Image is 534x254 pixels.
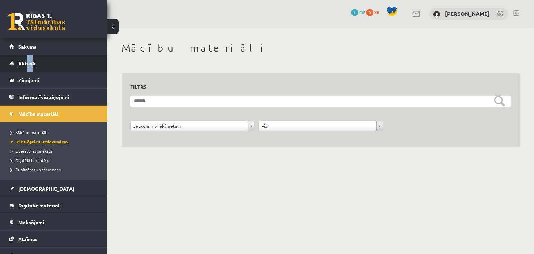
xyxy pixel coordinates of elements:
a: Atzīmes [9,231,98,247]
a: Pieslēgties Uzdevumiem [11,138,100,145]
a: Digitālie materiāli [9,197,98,214]
a: Visi [259,121,383,131]
span: Mācību materiāli [18,111,58,117]
span: Sākums [18,43,37,50]
h3: Filtrs [130,82,503,92]
a: Digitālā bibliotēka [11,157,100,163]
a: Ziņojumi [9,72,98,88]
img: Elīna Sietiņa [433,11,440,18]
a: Aktuāli [9,55,98,72]
span: mP [359,9,365,15]
span: Atzīmes [18,236,38,242]
a: 1 mP [351,9,365,15]
span: Visi [262,121,373,131]
legend: Maksājumi [18,214,98,230]
span: Literatūras saraksts [11,148,52,154]
a: [PERSON_NAME] [445,10,490,17]
span: Aktuāli [18,60,35,67]
a: 0 xp [366,9,383,15]
a: Publicētas konferences [11,166,100,173]
span: 1 [351,9,358,16]
a: Rīgas 1. Tālmācības vidusskola [8,13,65,30]
h1: Mācību materiāli [122,42,520,54]
a: Jebkuram priekšmetam [131,121,254,131]
span: 0 [366,9,373,16]
a: Informatīvie ziņojumi [9,89,98,105]
span: Publicētas konferences [11,167,61,172]
a: Mācību materiāli [9,106,98,122]
span: Digitālie materiāli [18,202,61,209]
span: xp [374,9,379,15]
legend: Informatīvie ziņojumi [18,89,98,105]
span: Pieslēgties Uzdevumiem [11,139,68,145]
a: Literatūras saraksts [11,148,100,154]
span: Digitālā bibliotēka [11,157,50,163]
span: Jebkuram priekšmetam [133,121,245,131]
a: [DEMOGRAPHIC_DATA] [9,180,98,197]
span: [DEMOGRAPHIC_DATA] [18,185,74,192]
a: Maksājumi [9,214,98,230]
a: Mācību materiāli [11,129,100,136]
span: Mācību materiāli [11,130,47,135]
a: Sākums [9,38,98,55]
legend: Ziņojumi [18,72,98,88]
